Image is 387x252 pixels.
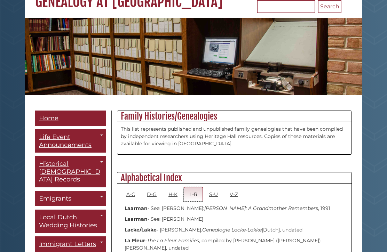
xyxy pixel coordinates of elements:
[117,172,352,184] h2: Alphabetical Index
[204,187,223,201] a: S-U
[121,125,348,147] p: This list represents published and unpublished family genealogies that have been compiled by inde...
[125,227,157,233] strong: Lacke/Lakke
[125,216,344,223] p: - See: [PERSON_NAME]
[204,205,318,211] i: [PERSON_NAME]: A Grandmother Remembers
[125,226,344,234] p: - [PERSON_NAME]. [Dutch], undated
[147,237,199,244] i: The La Fleur Families
[318,0,341,13] button: Search
[163,187,183,201] a: H-K
[224,187,244,201] a: V-Z
[121,187,141,201] a: A-C
[125,216,148,222] strong: Laarman
[35,191,106,206] a: Emigrants
[39,195,71,202] span: Emigrants
[39,160,100,183] span: Historical [DEMOGRAPHIC_DATA] Records
[39,133,92,149] span: Life Event Announcements
[39,114,58,122] span: Home
[35,111,106,126] a: Home
[141,187,162,201] a: D-G
[35,236,106,252] a: Immigrant Letters
[125,237,344,252] p: - , compiled by [PERSON_NAME] ([PERSON_NAME]) [PERSON_NAME], undated
[184,187,203,201] a: L-R
[125,205,148,211] strong: Laarman
[39,213,97,229] span: Local Dutch Wedding Histories
[125,205,344,212] p: - See: [PERSON_NAME]: , 1991
[117,111,352,122] h2: Family Histories/Genealogies
[35,156,106,187] a: Historical [DEMOGRAPHIC_DATA] Records
[35,129,106,153] a: Life Event Announcements
[35,210,106,233] a: Local Dutch Wedding Histories
[202,227,262,233] i: Genealogie Lacke-Lakke
[125,237,145,244] strong: La Fleur
[39,240,96,248] span: Immigrant Letters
